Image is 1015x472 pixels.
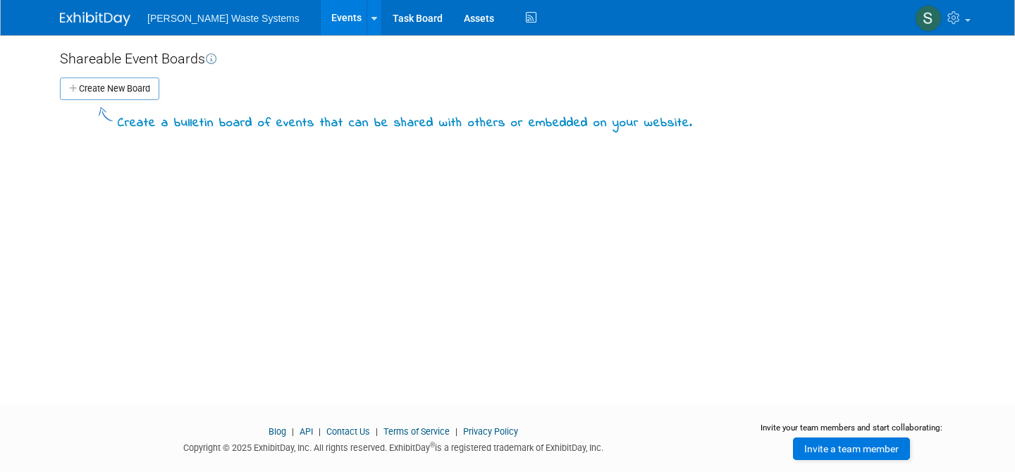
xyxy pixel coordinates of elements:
[60,77,159,100] button: Create New Board
[269,426,286,437] a: Blog
[147,13,300,24] span: [PERSON_NAME] Waste Systems
[288,426,297,437] span: |
[915,5,942,32] img: Steph Backes
[118,115,693,132] div: Create a bulletin board of events that can be shared with others or embedded on your website.
[315,426,324,437] span: |
[430,441,435,449] sup: ®
[326,426,370,437] a: Contact Us
[383,426,450,437] a: Terms of Service
[793,437,910,460] a: Invite a team member
[60,49,955,69] div: Shareable Event Boards
[452,426,461,437] span: |
[463,426,518,437] a: Privacy Policy
[60,12,130,26] img: ExhibitDay
[300,426,313,437] a: API
[60,438,726,454] div: Copyright © 2025 ExhibitDay, Inc. All rights reserved. ExhibitDay is a registered trademark of Ex...
[372,426,381,437] span: |
[747,422,955,443] div: Invite your team members and start collaborating:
